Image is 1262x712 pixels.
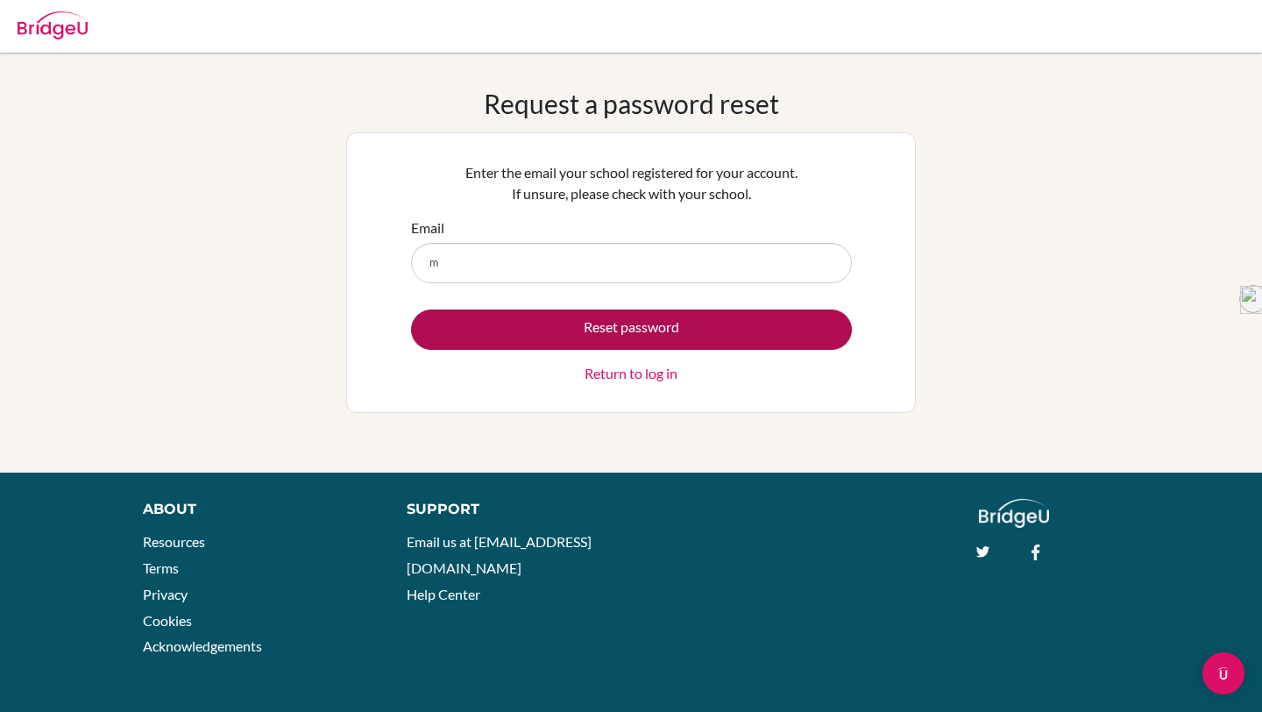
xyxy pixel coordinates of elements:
[411,217,444,239] label: Email
[411,162,852,204] p: Enter the email your school registered for your account. If unsure, please check with your school.
[407,499,613,520] div: Support
[143,533,205,550] a: Resources
[143,612,192,629] a: Cookies
[979,499,1050,528] img: logo_white@2x-f4f0deed5e89b7ecb1c2cc34c3e3d731f90f0f143d5ea2071677605dd97b5244.png
[585,363,677,384] a: Return to log in
[407,533,592,576] a: Email us at [EMAIL_ADDRESS][DOMAIN_NAME]
[1202,652,1244,694] div: Open Intercom Messenger
[143,559,179,576] a: Terms
[18,11,88,39] img: Bridge-U
[143,586,188,602] a: Privacy
[143,499,367,520] div: About
[143,637,262,654] a: Acknowledgements
[407,586,480,602] a: Help Center
[484,88,779,119] h1: Request a password reset
[411,310,852,350] button: Reset password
